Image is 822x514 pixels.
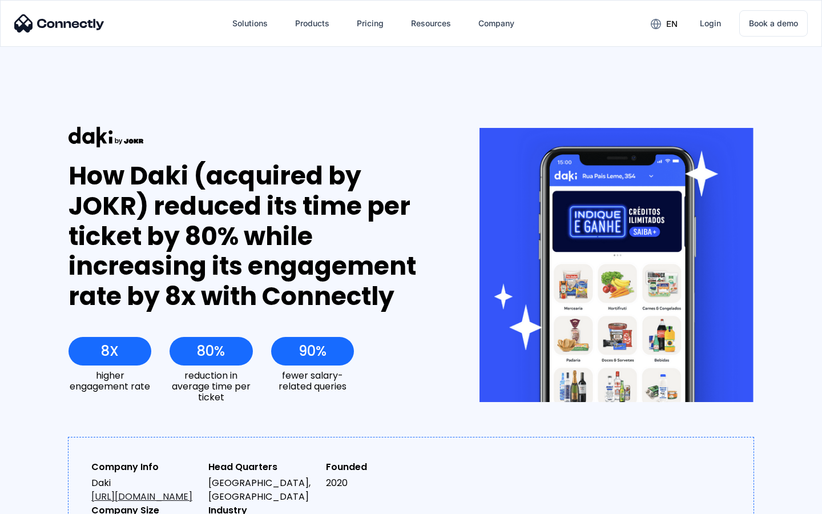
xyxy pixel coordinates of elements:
div: 2020 [326,476,434,490]
a: Login [691,10,730,37]
div: Head Quarters [208,460,316,474]
a: Book a demo [739,10,808,37]
div: higher engagement rate [68,370,151,392]
div: Pricing [357,15,384,31]
div: Login [700,15,721,31]
aside: Language selected: English [11,494,68,510]
div: reduction in average time per ticket [170,370,252,403]
div: Founded [326,460,434,474]
img: Connectly Logo [14,14,104,33]
div: Daki [91,476,199,504]
a: Pricing [348,10,393,37]
div: Company Info [91,460,199,474]
div: 8X [101,343,119,359]
a: [URL][DOMAIN_NAME] [91,490,192,503]
div: 80% [197,343,225,359]
div: Products [295,15,329,31]
div: Resources [411,15,451,31]
div: fewer salary-related queries [271,370,354,392]
div: Solutions [232,15,268,31]
div: [GEOGRAPHIC_DATA], [GEOGRAPHIC_DATA] [208,476,316,504]
div: How Daki (acquired by JOKR) reduced its time per ticket by 80% while increasing its engagement ra... [68,161,438,312]
div: Company [478,15,514,31]
div: 90% [299,343,327,359]
ul: Language list [23,494,68,510]
div: en [666,16,678,32]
